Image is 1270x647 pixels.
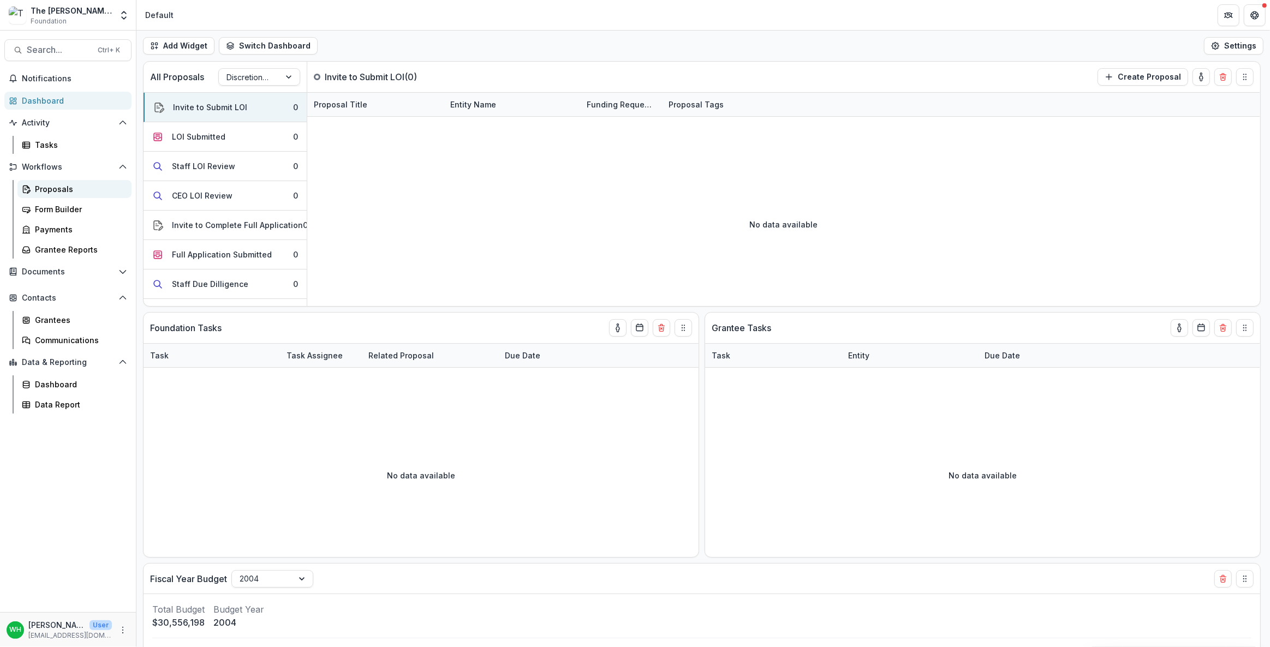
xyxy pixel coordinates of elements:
button: CEO LOI Review0 [144,181,307,211]
p: No data available [949,470,1017,481]
div: Proposal Tags [662,99,730,110]
button: Delete card [1214,570,1232,588]
div: Data Report [35,399,123,410]
div: LOI Submitted [172,131,225,142]
div: Task Assignee [280,344,362,367]
p: [PERSON_NAME] [28,619,85,631]
button: Staff Due Dilligence0 [144,269,307,299]
div: Proposal Title [307,93,444,116]
div: Ctrl + K [96,44,122,56]
button: Create Proposal [1098,68,1188,86]
button: Notifications [4,70,132,87]
button: Calendar [1193,319,1210,337]
div: Funding Requested [580,93,662,116]
div: CEO LOI Review [172,190,232,201]
p: 2004 [213,616,264,629]
span: Foundation [31,16,67,26]
button: LOI Submitted0 [144,122,307,152]
div: 0 [293,160,298,172]
p: No data available [387,470,455,481]
span: Search... [27,45,91,55]
div: Entity [842,344,978,367]
div: 0 [293,249,298,260]
span: Data & Reporting [22,358,114,367]
div: Invite to Submit LOI [173,101,247,113]
div: Task [705,350,737,361]
a: Dashboard [4,92,132,110]
button: toggle-assigned-to-me [609,319,627,337]
p: All Proposals [150,70,204,83]
button: Full Application Submitted0 [144,240,307,269]
div: 0 [293,190,298,201]
div: Due Date [498,350,547,361]
div: Tasks [35,139,123,151]
button: Search... [4,39,132,61]
div: 0 [293,101,298,113]
a: Payments [17,220,132,238]
button: Calendar [631,319,648,337]
span: Contacts [22,293,114,303]
div: Staff LOI Review [172,160,235,172]
div: Funding Requested [580,99,662,110]
span: Workflows [22,163,114,172]
div: Due Date [978,344,1060,367]
button: Delete card [653,319,670,337]
div: Dashboard [35,379,123,390]
button: Invite to Complete Full Application0 [144,211,307,240]
div: Proposal Tags [662,93,798,116]
button: Open Documents [4,263,132,280]
p: [EMAIL_ADDRESS][DOMAIN_NAME] [28,631,112,640]
div: Due Date [498,344,580,367]
button: More [116,624,129,637]
p: Foundation Tasks [150,321,222,334]
button: Delete card [1214,68,1232,86]
div: Proposals [35,183,123,195]
button: Settings [1204,37,1263,55]
p: No data available [750,219,818,230]
span: Documents [22,267,114,277]
div: Task [144,344,280,367]
p: $30,556,198 [152,616,205,629]
div: Task [144,350,175,361]
button: Get Help [1244,4,1266,26]
div: Entity Name [444,93,580,116]
button: Drag [1236,319,1254,337]
div: 0 [293,131,298,142]
button: Invite to Submit LOI0 [144,93,307,122]
button: Partners [1218,4,1239,26]
a: Proposals [17,180,132,198]
div: Grantees [35,314,123,326]
button: Open Data & Reporting [4,354,132,371]
img: The Frist Foundation Data Sandbox [9,7,26,24]
div: Invite to Complete Full Application [172,219,303,231]
div: Related Proposal [362,344,498,367]
nav: breadcrumb [141,7,178,23]
span: Activity [22,118,114,128]
button: Open Workflows [4,158,132,176]
button: Switch Dashboard [219,37,318,55]
button: Open Contacts [4,289,132,307]
button: Drag [1236,68,1254,86]
div: Payments [35,224,123,235]
div: The [PERSON_NAME] Foundation Data Sandbox [31,5,112,16]
a: Grantees [17,311,132,329]
button: Add Widget [143,37,214,55]
p: User [90,620,112,630]
button: Drag [675,319,692,337]
div: Due Date [978,350,1027,361]
div: 0 [303,219,308,231]
a: Form Builder [17,200,132,218]
div: Dashboard [22,95,123,106]
p: Budget Year [213,603,264,616]
div: Staff Due Dilligence [172,278,248,290]
a: Dashboard [17,375,132,393]
button: toggle-assigned-to-me [1171,319,1188,337]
